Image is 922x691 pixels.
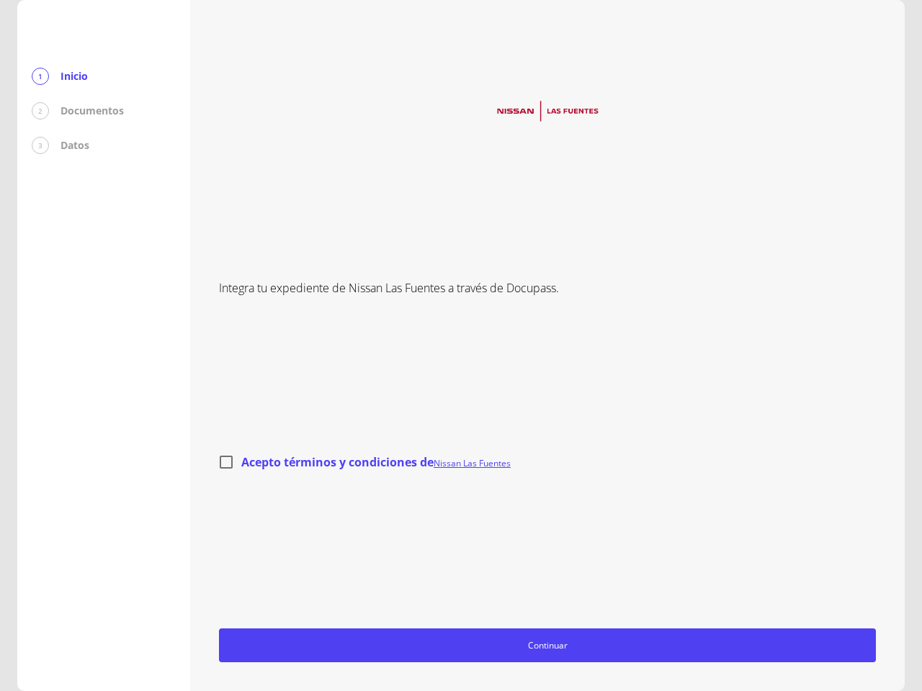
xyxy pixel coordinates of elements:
[241,454,511,470] span: Acepto términos y condiciones de
[434,457,511,469] a: Nissan Las Fuentes
[32,68,49,85] div: 1
[61,104,124,118] p: Documentos
[488,94,607,128] img: logo
[32,137,49,154] div: 3
[219,628,876,662] button: Continuar
[61,69,88,83] p: Inicio
[61,138,89,153] p: Datos
[219,279,876,297] p: Integra tu expediente de Nissan Las Fuentes a través de Docupass.
[225,638,869,653] span: Continuar
[32,102,49,119] div: 2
